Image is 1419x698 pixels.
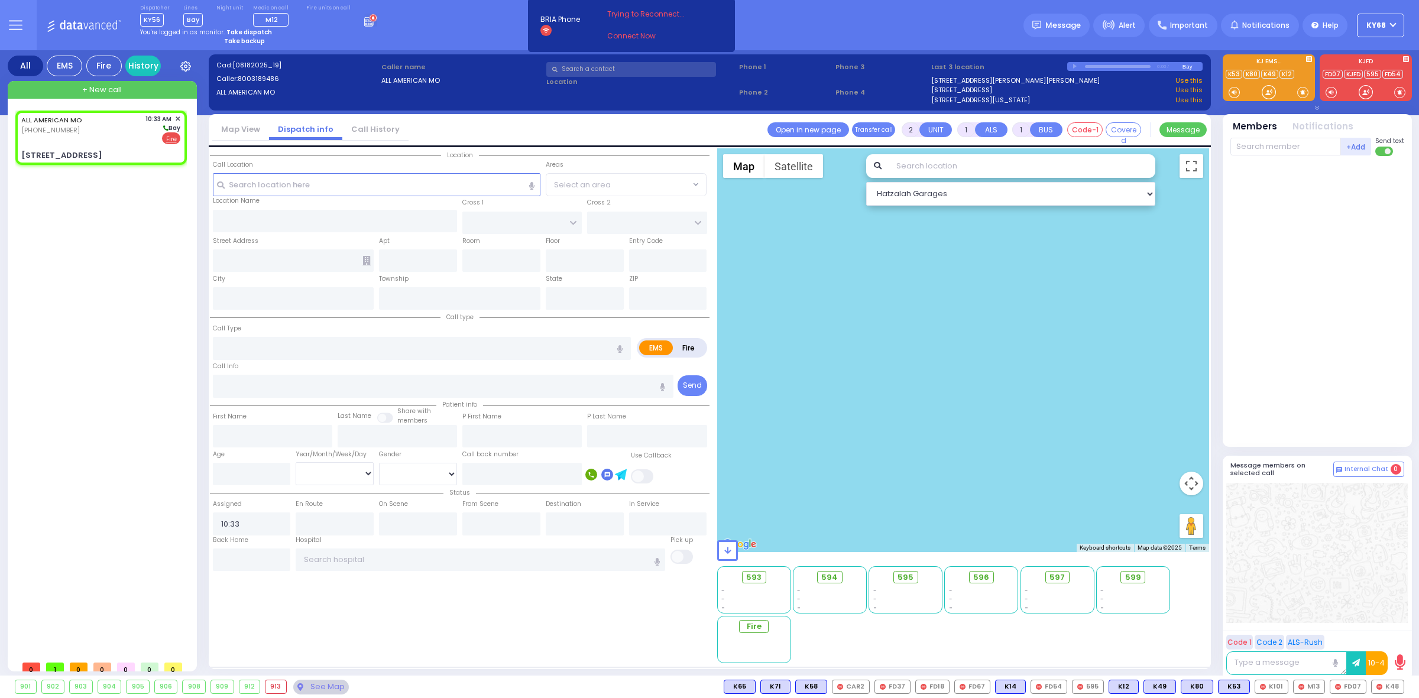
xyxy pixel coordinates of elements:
[15,680,36,693] div: 901
[546,236,560,246] label: Floor
[155,680,177,693] div: 906
[1106,122,1141,137] button: Covered
[226,28,272,37] strong: Take dispatch
[739,62,831,72] span: Phone 1
[213,274,225,284] label: City
[1045,20,1081,31] span: Message
[166,135,177,144] u: Fire
[269,124,342,135] a: Dispatch info
[213,535,248,545] label: Back Home
[954,680,990,694] div: FD67
[46,663,64,671] span: 1
[296,535,322,545] label: Hospital
[832,680,870,694] div: CAR2
[852,122,895,137] button: Transfer call
[760,680,791,694] div: K71
[1345,465,1388,473] span: Internal Chat
[140,13,164,27] span: KY56
[22,663,40,671] span: 0
[1341,138,1372,155] button: +Add
[1109,680,1139,694] div: K12
[540,14,580,25] span: BRIA Phone
[216,87,378,98] label: ALL AMERICAN MO
[670,535,693,545] label: Pick up
[1335,684,1341,690] img: red-radio-icon.svg
[117,663,135,671] span: 0
[1366,651,1388,675] button: 10-4
[379,499,408,509] label: On Scene
[379,450,401,459] label: Gender
[21,115,82,125] a: ALL AMERICAN MO
[721,586,725,595] span: -
[381,76,543,86] label: ALL AMERICAN MO
[721,595,725,603] span: -
[213,196,260,206] label: Location Name
[183,5,203,12] label: Lines
[1049,572,1065,583] span: 597
[1025,603,1028,612] span: -
[462,450,519,459] label: Call back number
[873,586,877,595] span: -
[631,451,672,460] label: Use Callback
[931,76,1100,86] a: [STREET_ADDRESS][PERSON_NAME][PERSON_NAME]
[767,122,849,137] a: Open in new page
[874,680,911,694] div: FD37
[1330,680,1366,694] div: FD07
[141,663,158,671] span: 0
[70,663,88,671] span: 0
[1255,680,1288,694] div: K101
[1025,595,1028,603] span: -
[1109,680,1139,694] div: BLS
[462,499,498,509] label: From Scene
[960,684,966,690] img: red-radio-icon.svg
[1100,603,1104,612] span: -
[1320,59,1412,67] label: KJFD
[342,124,409,135] a: Call History
[213,173,540,196] input: Search location here
[1182,62,1203,71] div: Bay
[213,499,242,509] label: Assigned
[1181,680,1213,694] div: K80
[1223,59,1315,67] label: KJ EMS...
[973,572,989,583] span: 596
[1032,21,1041,30] img: message.svg
[1175,95,1203,105] a: Use this
[213,236,258,246] label: Street Address
[213,362,238,371] label: Call Info
[720,537,759,552] a: Open this area in Google Maps (opens a new window)
[747,621,762,632] span: Fire
[1261,70,1278,79] a: K49
[739,87,831,98] span: Phone 2
[639,340,673,355] label: EMS
[949,586,953,595] span: -
[140,5,170,12] label: Dispatcher
[797,595,801,603] span: -
[1159,122,1207,137] button: Message
[1292,120,1353,134] button: Notifications
[554,179,611,191] span: Select an area
[1371,680,1404,694] div: K48
[296,548,665,571] input: Search hospital
[86,56,122,76] div: Fire
[440,313,480,322] span: Call type
[821,572,838,583] span: 594
[213,412,247,421] label: First Name
[265,15,278,24] span: M12
[1180,514,1203,538] button: Drag Pegman onto the map to open Street View
[1031,680,1067,694] div: FD54
[213,324,241,333] label: Call Type
[1323,70,1343,79] a: FD07
[42,680,64,693] div: 902
[880,684,886,690] img: red-radio-icon.svg
[1260,684,1266,690] img: red-radio-icon.svg
[720,537,759,552] img: Google
[1067,122,1103,137] button: Code-1
[1143,680,1176,694] div: K49
[216,74,378,84] label: Caller:
[296,499,323,509] label: En Route
[835,62,928,72] span: Phone 3
[253,5,293,12] label: Medic on call
[1233,120,1277,134] button: Members
[183,13,203,27] span: Bay
[1218,680,1250,694] div: BLS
